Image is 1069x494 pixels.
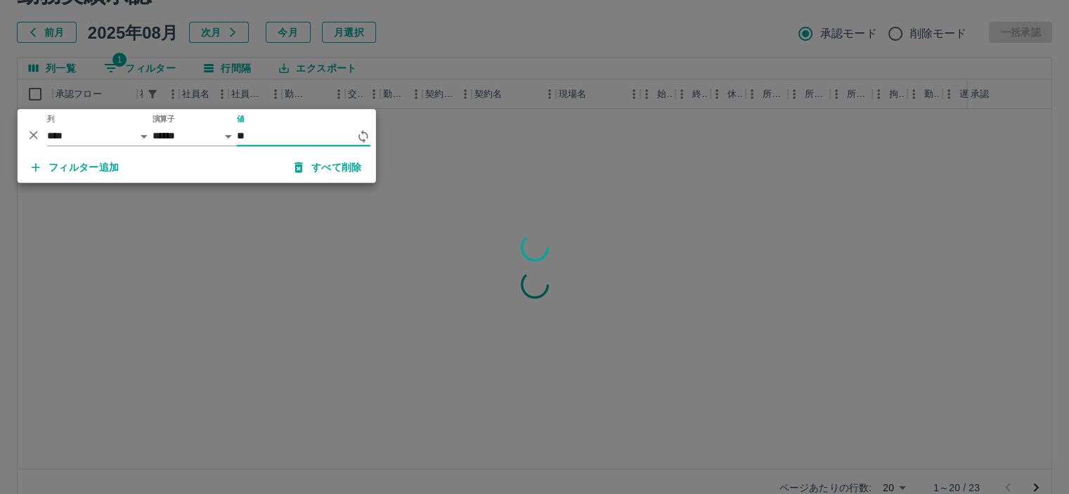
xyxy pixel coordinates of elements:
[47,114,55,124] label: 列
[237,114,245,124] label: 値
[23,124,44,145] button: 削除
[153,114,175,124] label: 演算子
[283,155,373,180] button: すべて削除
[20,155,131,180] button: フィルター追加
